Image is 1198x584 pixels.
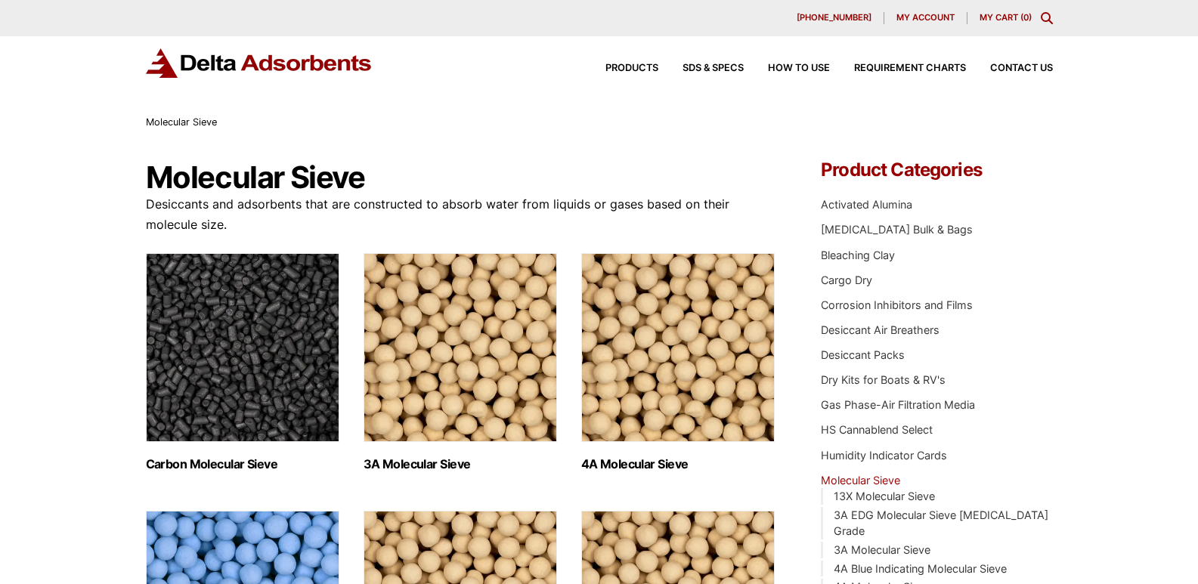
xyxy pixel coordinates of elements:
[581,253,775,442] img: 4A Molecular Sieve
[821,198,912,211] a: Activated Alumina
[146,48,373,78] img: Delta Adsorbents
[821,449,947,462] a: Humidity Indicator Cards
[1023,12,1029,23] span: 0
[821,223,973,236] a: [MEDICAL_DATA] Bulk & Bags
[683,63,744,73] span: SDS & SPECS
[884,12,967,24] a: My account
[821,373,946,386] a: Dry Kits for Boats & RV's
[744,63,830,73] a: How to Use
[768,63,830,73] span: How to Use
[830,63,966,73] a: Requirement Charts
[146,253,339,471] a: Visit product category Carbon Molecular Sieve
[821,298,973,311] a: Corrosion Inhibitors and Films
[581,457,775,471] h2: 4A Molecular Sieve
[1041,12,1053,24] div: Toggle Modal Content
[146,457,339,471] h2: Carbon Molecular Sieve
[966,63,1053,73] a: Contact Us
[821,348,905,361] a: Desiccant Packs
[821,273,872,286] a: Cargo Dry
[146,161,776,194] h1: Molecular Sieve
[821,423,933,436] a: HS Cannablend Select
[821,323,940,336] a: Desiccant Air Breathers
[821,474,900,487] a: Molecular Sieve
[364,457,557,471] h2: 3A Molecular Sieve
[581,253,775,471] a: Visit product category 4A Molecular Sieve
[581,63,658,73] a: Products
[990,63,1053,73] span: Contact Us
[146,194,776,235] p: Desiccants and adsorbents that are constructed to absorb water from liquids or gases based on the...
[785,12,884,24] a: [PHONE_NUMBER]
[658,63,744,73] a: SDS & SPECS
[821,249,895,261] a: Bleaching Clay
[834,562,1007,575] a: 4A Blue Indicating Molecular Sieve
[146,253,339,442] img: Carbon Molecular Sieve
[980,12,1032,23] a: My Cart (0)
[834,543,930,556] a: 3A Molecular Sieve
[854,63,966,73] span: Requirement Charts
[146,116,217,128] span: Molecular Sieve
[834,508,1048,538] a: 3A EDG Molecular Sieve [MEDICAL_DATA] Grade
[821,161,1052,179] h4: Product Categories
[605,63,658,73] span: Products
[364,253,557,471] a: Visit product category 3A Molecular Sieve
[896,14,955,22] span: My account
[821,398,975,411] a: Gas Phase-Air Filtration Media
[797,14,871,22] span: [PHONE_NUMBER]
[834,490,935,502] a: 13X Molecular Sieve
[364,253,557,442] img: 3A Molecular Sieve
